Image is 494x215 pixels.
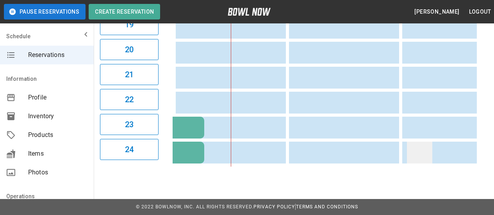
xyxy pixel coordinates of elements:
[466,5,494,19] button: Logout
[296,204,358,210] a: Terms and Conditions
[100,139,159,160] button: 24
[28,50,87,60] span: Reservations
[28,168,87,177] span: Photos
[100,114,159,135] button: 23
[89,4,160,20] button: Create Reservation
[100,89,159,110] button: 22
[253,204,295,210] a: Privacy Policy
[125,118,134,131] h6: 23
[411,5,462,19] button: [PERSON_NAME]
[228,8,271,16] img: logo
[125,93,134,106] h6: 22
[100,14,159,35] button: 19
[125,18,134,31] h6: 19
[100,64,159,85] button: 21
[28,93,87,102] span: Profile
[125,68,134,81] h6: 21
[125,43,134,56] h6: 20
[28,149,87,158] span: Items
[136,204,253,210] span: © 2022 BowlNow, Inc. All Rights Reserved.
[4,4,86,20] button: Pause Reservations
[28,112,87,121] span: Inventory
[100,39,159,60] button: 20
[28,130,87,140] span: Products
[125,143,134,156] h6: 24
